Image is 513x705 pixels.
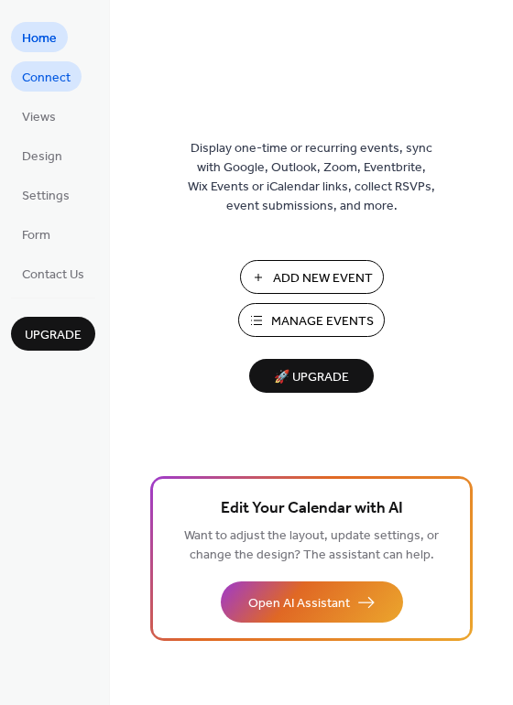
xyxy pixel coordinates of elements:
span: Connect [22,69,71,88]
span: Views [22,108,56,127]
span: Display one-time or recurring events, sync with Google, Outlook, Zoom, Eventbrite, Wix Events or ... [188,139,435,216]
span: 🚀 Upgrade [260,365,363,390]
button: Add New Event [240,260,384,294]
span: Form [22,226,50,245]
a: Contact Us [11,258,95,288]
button: Upgrade [11,317,95,351]
span: Manage Events [271,312,374,331]
a: Design [11,140,73,170]
span: Home [22,29,57,49]
span: Settings [22,187,70,206]
span: Contact Us [22,266,84,285]
span: Edit Your Calendar with AI [221,496,403,522]
button: 🚀 Upgrade [249,359,374,393]
span: Design [22,147,62,167]
span: Want to adjust the layout, update settings, or change the design? The assistant can help. [184,524,439,568]
span: Upgrade [25,326,82,345]
button: Open AI Assistant [221,581,403,623]
a: Form [11,219,61,249]
a: Settings [11,179,81,210]
span: Open AI Assistant [248,594,350,613]
a: Views [11,101,67,131]
a: Home [11,22,68,52]
a: Connect [11,61,82,92]
span: Add New Event [273,269,373,288]
button: Manage Events [238,303,385,337]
